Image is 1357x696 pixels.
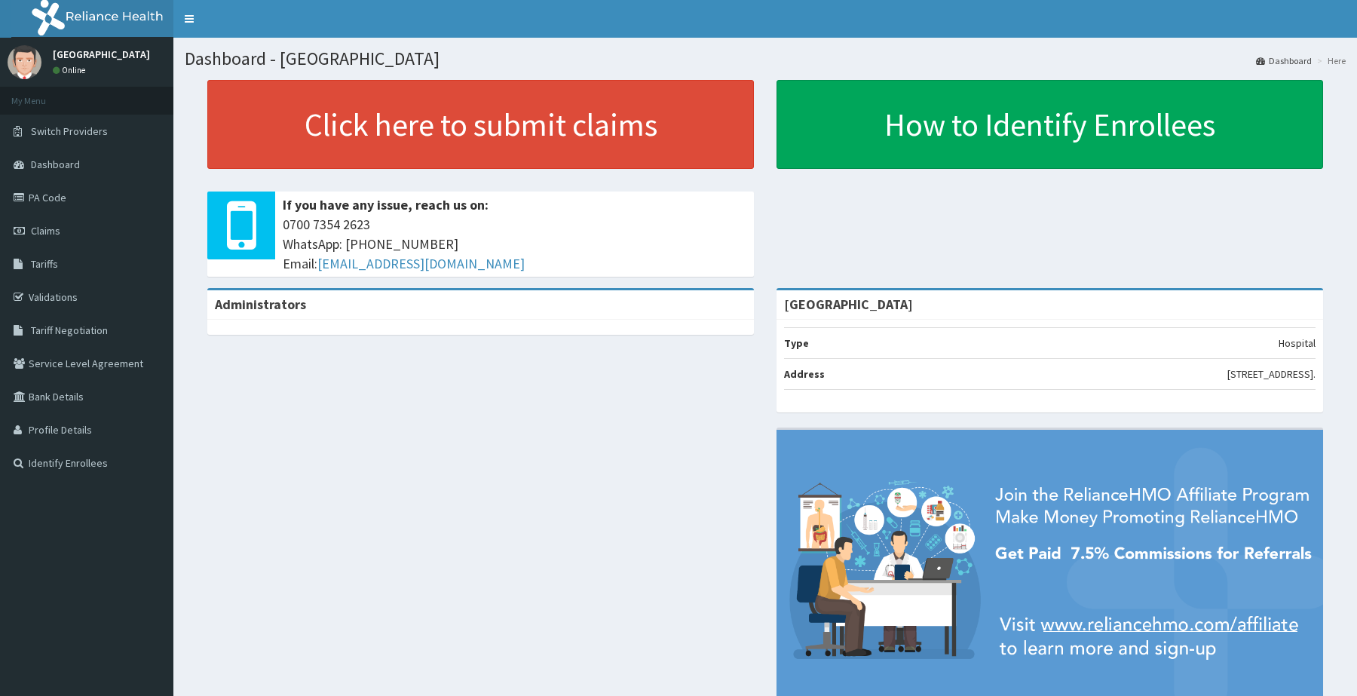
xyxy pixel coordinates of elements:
[283,196,489,213] b: If you have any issue, reach us on:
[8,45,41,79] img: User Image
[283,215,746,273] span: 0700 7354 2623 WhatsApp: [PHONE_NUMBER] Email:
[31,257,58,271] span: Tariffs
[784,336,809,350] b: Type
[207,80,754,169] a: Click here to submit claims
[53,65,89,75] a: Online
[185,49,1346,69] h1: Dashboard - [GEOGRAPHIC_DATA]
[784,367,825,381] b: Address
[784,296,913,313] strong: [GEOGRAPHIC_DATA]
[1256,54,1312,67] a: Dashboard
[1279,336,1316,351] p: Hospital
[31,323,108,337] span: Tariff Negotiation
[31,224,60,238] span: Claims
[317,255,525,272] a: [EMAIL_ADDRESS][DOMAIN_NAME]
[53,49,150,60] p: [GEOGRAPHIC_DATA]
[31,124,108,138] span: Switch Providers
[777,80,1323,169] a: How to Identify Enrollees
[1227,366,1316,382] p: [STREET_ADDRESS].
[215,296,306,313] b: Administrators
[1313,54,1346,67] li: Here
[31,158,80,171] span: Dashboard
